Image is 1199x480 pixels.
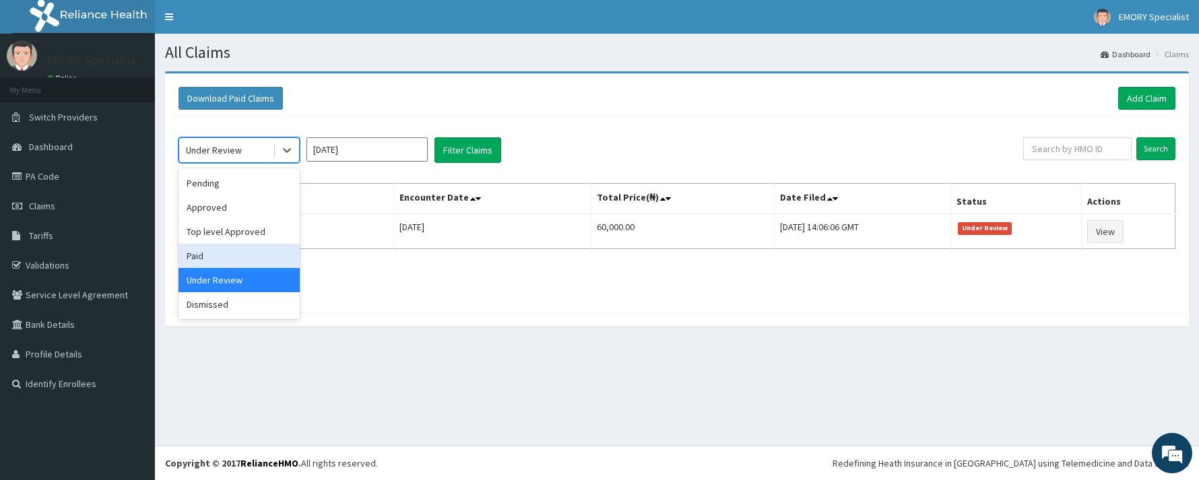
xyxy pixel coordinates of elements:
a: Online [47,73,79,83]
div: Pending [179,171,300,195]
textarea: Type your message and hit 'Enter' [7,329,257,376]
a: Dashboard [1101,48,1151,60]
footer: All rights reserved. [155,446,1199,480]
div: Under Review [179,268,300,292]
span: EMORY Specialist [1119,11,1189,23]
div: Minimize live chat window [221,7,253,39]
a: Add Claim [1118,87,1175,110]
th: Status [950,184,1082,215]
span: Claims [29,200,55,212]
th: Actions [1082,184,1175,215]
p: EMORY Specialist [47,55,137,67]
span: Under Review [958,222,1012,234]
span: Tariffs [29,230,53,242]
td: 60,000.00 [591,214,774,249]
button: Download Paid Claims [179,87,283,110]
img: User Image [1094,9,1111,26]
a: View [1087,220,1124,243]
div: Dismissed [179,292,300,316]
div: Top level Approved [179,219,300,244]
span: Dashboard [29,141,73,153]
span: Switch Providers [29,111,98,123]
img: User Image [7,40,37,71]
div: Chat with us now [70,75,226,93]
input: Search [1136,137,1175,160]
th: Total Price(₦) [591,184,774,215]
td: [DATE] [393,214,591,249]
span: We're online! [78,150,186,286]
div: Approved [179,195,300,219]
button: Filter Claims [434,137,501,163]
input: Search by HMO ID [1023,137,1132,160]
th: Encounter Date [393,184,591,215]
div: Under Review [186,143,242,157]
a: RelianceHMO [240,457,298,469]
th: Date Filed [774,184,950,215]
div: Paid [179,244,300,268]
img: d_794563401_company_1708531726252_794563401 [25,67,55,101]
li: Claims [1152,48,1189,60]
strong: Copyright © 2017 . [165,457,301,469]
h1: All Claims [165,44,1189,61]
div: Redefining Heath Insurance in [GEOGRAPHIC_DATA] using Telemedicine and Data Science! [833,456,1189,470]
td: [DATE] 14:06:06 GMT [774,214,950,249]
input: Select Month and Year [306,137,428,162]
